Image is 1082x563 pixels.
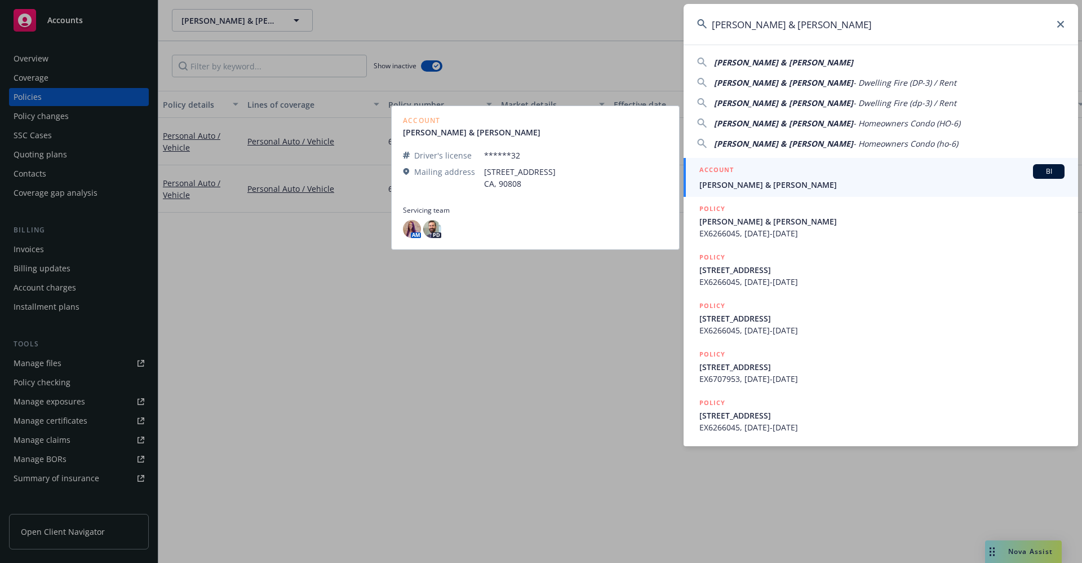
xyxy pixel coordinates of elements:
span: EX6707953, [DATE]-[DATE] [699,373,1065,385]
h5: ACCOUNT [699,164,734,178]
h5: POLICY [699,300,725,311]
span: [STREET_ADDRESS] [699,361,1065,373]
span: EX6266045, [DATE]-[DATE] [699,324,1065,336]
span: [PERSON_NAME] & [PERSON_NAME] [714,77,853,88]
a: POLICY[STREET_ADDRESS]EX6707953, [DATE]-[DATE] [684,342,1078,391]
a: POLICY[STREET_ADDRESS]EX6266045, [DATE]-[DATE] [684,391,1078,439]
span: [PERSON_NAME] & [PERSON_NAME] [699,215,1065,227]
span: [PERSON_NAME] & [PERSON_NAME] [714,138,853,149]
span: [PERSON_NAME] & [PERSON_NAME] [714,57,853,68]
span: - Homeowners Condo (HO-6) [853,118,960,129]
a: POLICY[STREET_ADDRESS]EX6266045, [DATE]-[DATE] [684,294,1078,342]
a: POLICY[PERSON_NAME] & [PERSON_NAME]EX6266045, [DATE]-[DATE] [684,197,1078,245]
a: POLICY[STREET_ADDRESS]EX6266045, [DATE]-[DATE] [684,245,1078,294]
span: [STREET_ADDRESS] [699,313,1065,324]
span: [PERSON_NAME] & [PERSON_NAME] [699,179,1065,191]
span: - Homeowners Condo (ho-6) [853,138,958,149]
span: BI [1037,166,1060,177]
h5: POLICY [699,252,725,263]
span: EX6266045, [DATE]-[DATE] [699,227,1065,239]
h5: POLICY [699,349,725,360]
span: [STREET_ADDRESS] [699,410,1065,421]
span: [PERSON_NAME] & [PERSON_NAME] [714,118,853,129]
span: [STREET_ADDRESS] [699,264,1065,276]
input: Search... [684,4,1078,45]
h5: POLICY [699,203,725,214]
a: ACCOUNTBI[PERSON_NAME] & [PERSON_NAME] [684,158,1078,197]
span: EX6266045, [DATE]-[DATE] [699,276,1065,288]
span: EX6266045, [DATE]-[DATE] [699,421,1065,433]
h5: POLICY [699,397,725,408]
span: [PERSON_NAME] & [PERSON_NAME] [714,98,853,108]
span: - Dwelling Fire (dp-3) / Rent [853,98,956,108]
span: - Dwelling Fire (DP-3) / Rent [853,77,956,88]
